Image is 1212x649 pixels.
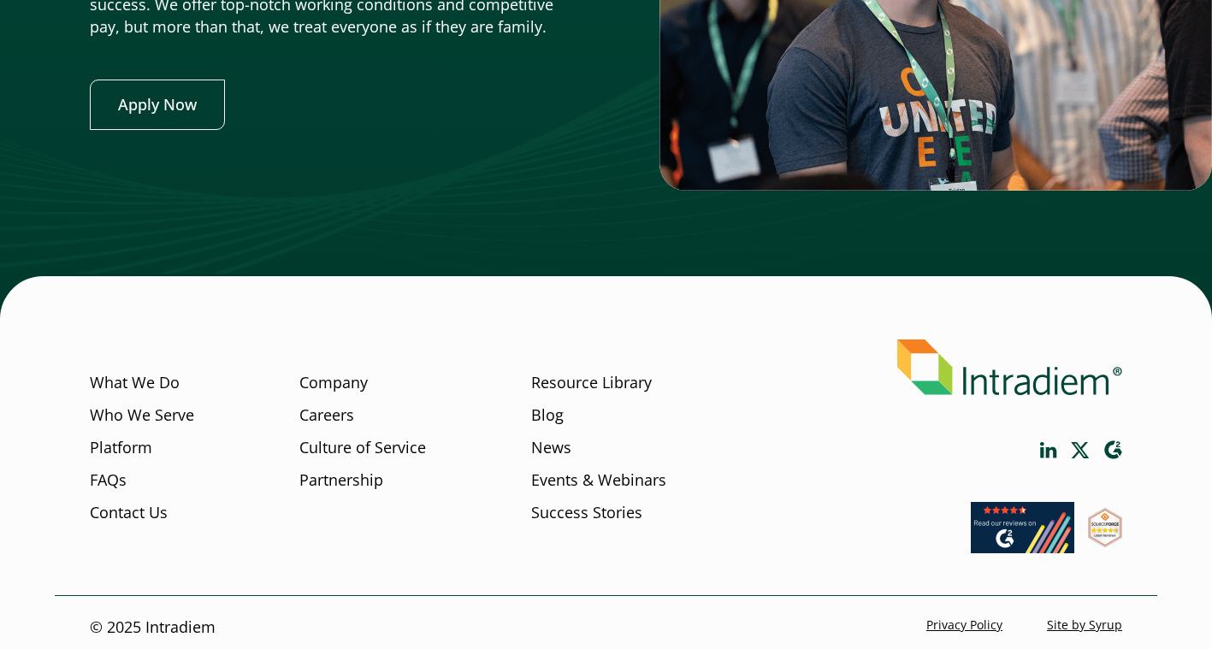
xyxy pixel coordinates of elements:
a: What We Do [90,372,180,394]
a: Link opens in a new window [1088,531,1122,552]
a: Link opens in a new window [1040,442,1057,458]
a: Success Stories [531,502,642,524]
a: Company [299,372,368,394]
a: Link opens in a new window [971,537,1074,558]
a: Culture of Service [299,437,426,459]
a: Blog [531,404,564,427]
a: Events & Webinars [531,469,666,492]
a: FAQs [90,469,127,492]
a: Privacy Policy [926,617,1002,634]
a: Site by Syrup [1047,617,1122,634]
p: © 2025 Intradiem [90,617,216,640]
a: Who We Serve [90,404,194,427]
img: Read our reviews on G2 [971,502,1074,553]
a: Partnership [299,469,383,492]
a: Link opens in a new window [1103,440,1122,460]
a: Careers [299,404,354,427]
a: News [531,437,571,459]
a: Contact Us [90,502,168,524]
img: Intradiem [897,339,1122,395]
a: Platform [90,437,152,459]
img: SourceForge User Reviews [1088,508,1122,547]
a: Link opens in a new window [1071,442,1090,458]
a: Apply Now [90,80,225,130]
a: Resource Library [531,372,652,394]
